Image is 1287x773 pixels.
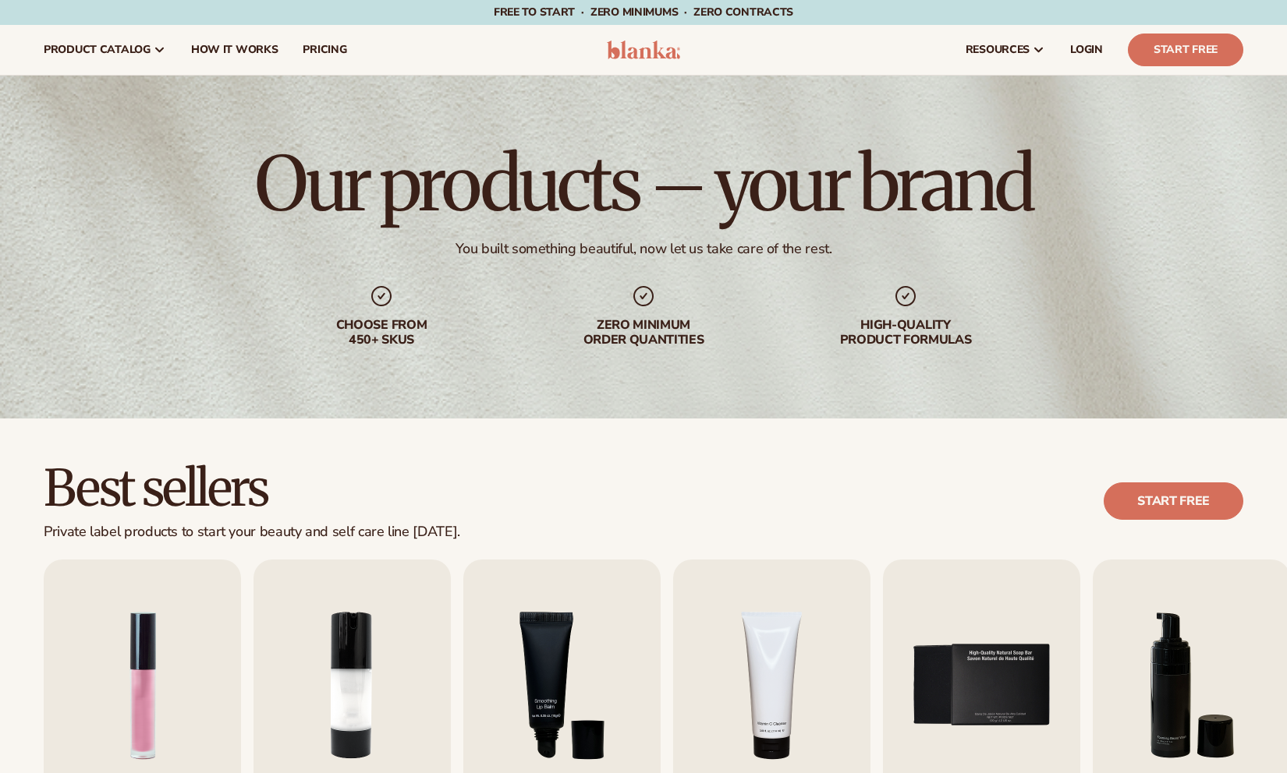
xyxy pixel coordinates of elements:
a: pricing [290,25,359,75]
span: product catalog [44,44,151,56]
img: logo [607,41,681,59]
h2: Best sellers [44,462,460,514]
span: pricing [303,44,346,56]
a: Start Free [1128,34,1243,66]
a: product catalog [31,25,179,75]
span: Free to start · ZERO minimums · ZERO contracts [494,5,793,19]
span: LOGIN [1070,44,1103,56]
a: Start free [1104,482,1243,520]
a: resources [953,25,1058,75]
div: You built something beautiful, now let us take care of the rest. [456,240,832,258]
span: How It Works [191,44,278,56]
div: Private label products to start your beauty and self care line [DATE]. [44,524,460,541]
div: Zero minimum order quantities [544,318,743,348]
div: High-quality product formulas [806,318,1005,348]
a: How It Works [179,25,291,75]
span: resources [966,44,1030,56]
div: Choose from 450+ Skus [282,318,481,348]
a: LOGIN [1058,25,1115,75]
h1: Our products – your brand [255,146,1032,221]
